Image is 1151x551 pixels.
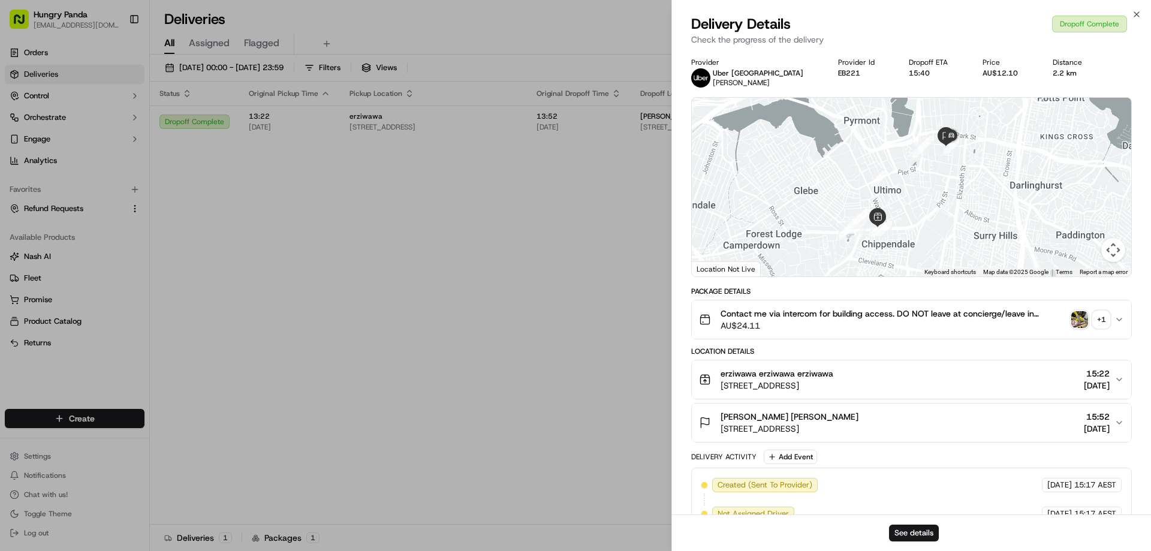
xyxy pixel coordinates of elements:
img: Asif Zaman Khan [12,207,31,226]
span: 15:52 [1084,411,1110,423]
button: EB221 [838,68,860,78]
span: API Documentation [113,268,192,280]
div: Package Details [691,287,1132,296]
img: 1736555255976-a54dd68f-1ca7-489b-9aae-adbdc363a1c4 [24,219,34,228]
div: 15:40 [909,68,963,78]
button: See details [889,525,939,541]
div: 2.2 km [1053,68,1098,78]
button: Map camera controls [1101,238,1125,262]
div: + 1 [1093,311,1110,328]
button: See all [186,153,218,168]
div: 6 [851,218,866,234]
span: Map data ©2025 Google [983,269,1048,275]
div: 9 [871,171,887,186]
button: photo_proof_of_pickup image+1 [1071,311,1110,328]
span: [DATE] [1084,380,1110,392]
span: Not Assigned Driver [718,508,789,519]
span: [PERSON_NAME] [37,218,97,228]
div: 📗 [12,269,22,279]
a: Open this area in Google Maps (opens a new window) [695,261,734,276]
img: 8016278978528_b943e370aa5ada12b00a_72.png [25,115,47,136]
a: 💻API Documentation [97,263,197,285]
span: 15:17 AEST [1074,480,1116,490]
div: 7 [847,213,863,229]
img: Google [695,261,734,276]
div: Provider Id [838,58,890,67]
p: Check the progress of the delivery [691,34,1132,46]
span: Created (Sent To Provider) [718,480,812,490]
span: [PERSON_NAME] [PERSON_NAME] [721,411,858,423]
p: Uber [GEOGRAPHIC_DATA] [713,68,803,78]
a: Terms (opens in new tab) [1056,269,1072,275]
span: [STREET_ADDRESS] [721,423,858,435]
div: Delivery Activity [691,452,757,462]
div: Past conversations [12,156,80,165]
span: 8月27日 [106,218,134,228]
a: Powered byPylon [85,297,145,306]
div: 10 [912,142,928,158]
span: • [100,218,104,228]
div: Start new chat [54,115,197,127]
div: 8 [854,209,869,224]
span: • [40,186,44,195]
img: Nash [12,12,36,36]
div: Location Details [691,347,1132,356]
span: AU$24.11 [721,320,1066,332]
button: erziwawa erziwawa erziwawa[STREET_ADDRESS]15:22[DATE] [692,360,1131,399]
span: Pylon [119,297,145,306]
span: [PERSON_NAME] [713,78,770,88]
a: 📗Knowledge Base [7,263,97,285]
div: 3 [876,221,892,236]
div: Dropoff ETA [909,58,963,67]
span: [DATE] [1084,423,1110,435]
span: Knowledge Base [24,268,92,280]
div: Location Not Live [692,261,761,276]
span: [STREET_ADDRESS] [721,380,833,392]
div: Price [983,58,1034,67]
div: Provider [691,58,819,67]
button: Keyboard shortcuts [924,268,976,276]
span: [DATE] [1047,480,1072,490]
button: [PERSON_NAME] [PERSON_NAME][STREET_ADDRESS]15:52[DATE] [692,404,1131,442]
a: Report a map error [1080,269,1128,275]
button: Start new chat [204,118,218,133]
span: erziwawa erziwawa erziwawa [721,368,833,380]
span: 15:17 AEST [1074,508,1116,519]
button: Contact me via intercom for building access. DO NOT leave at concierge/leave in elevator. Plz alw... [692,300,1131,339]
img: 1736555255976-a54dd68f-1ca7-489b-9aae-adbdc363a1c4 [12,115,34,136]
div: 1 [839,223,854,239]
div: 2 [870,221,886,237]
div: Distance [1053,58,1098,67]
span: 9月17日 [46,186,74,195]
span: 15:22 [1084,368,1110,380]
div: AU$12.10 [983,68,1034,78]
p: Welcome 👋 [12,48,218,67]
input: Got a question? Start typing here... [31,77,216,90]
div: 11 [918,136,934,151]
div: 💻 [101,269,111,279]
div: 12 [944,138,959,154]
button: Add Event [764,450,817,464]
span: [DATE] [1047,508,1072,519]
div: We're available if you need us! [54,127,165,136]
img: photo_proof_of_pickup image [1071,311,1088,328]
span: Delivery Details [691,14,791,34]
img: uber-new-logo.jpeg [691,68,710,88]
span: Contact me via intercom for building access. DO NOT leave at concierge/leave in elevator. Plz alw... [721,308,1066,320]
